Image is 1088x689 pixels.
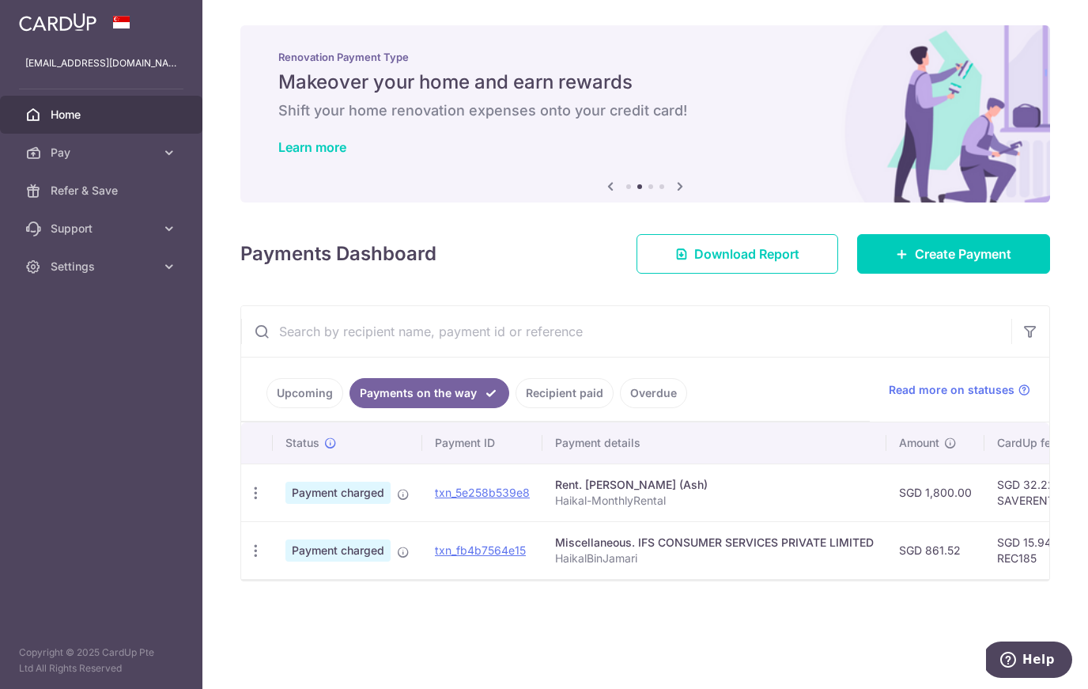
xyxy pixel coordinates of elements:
td: SGD 15.94 REC185 [984,521,1087,579]
span: Payment charged [285,482,391,504]
h5: Makeover your home and earn rewards [278,70,1012,95]
span: Read more on statuses [889,382,1014,398]
th: Payment details [542,422,886,464]
th: Payment ID [422,422,542,464]
a: Recipient paid [516,378,614,408]
span: Pay [51,145,155,161]
td: SGD 1,800.00 [886,464,984,521]
p: [EMAIL_ADDRESS][DOMAIN_NAME] [25,55,177,71]
span: Create Payment [915,244,1011,263]
span: Settings [51,259,155,274]
div: Rent. [PERSON_NAME] (Ash) [555,477,874,493]
input: Search by recipient name, payment id or reference [241,306,1011,357]
a: Learn more [278,139,346,155]
span: Home [51,107,155,123]
td: SGD 861.52 [886,521,984,579]
span: Support [51,221,155,237]
img: Renovation banner [240,25,1050,203]
h6: Shift your home renovation expenses onto your credit card! [278,101,1012,120]
img: CardUp [19,13,96,32]
iframe: Opens a widget where you can find more information [986,642,1072,681]
a: Create Payment [857,234,1050,274]
td: SGD 32.22 SAVERENT179 [984,464,1087,521]
h4: Payments Dashboard [240,240,436,268]
a: Download Report [637,234,838,274]
a: Payments on the way [349,378,509,408]
p: Renovation Payment Type [278,51,1012,63]
span: Refer & Save [51,183,155,199]
span: CardUp fee [997,435,1057,451]
p: Haikal-MonthlyRental [555,493,874,509]
span: Amount [899,435,939,451]
a: Upcoming [266,378,343,408]
a: Overdue [620,378,687,408]
span: Download Report [694,244,799,263]
a: txn_fb4b7564e15 [435,543,526,557]
a: Read more on statuses [889,382,1030,398]
div: Miscellaneous. IFS CONSUMER SERVICES PRIVATE LIMITED [555,535,874,551]
span: Payment charged [285,539,391,562]
span: Status [285,435,319,451]
p: HaikalBinJamari [555,551,874,566]
a: txn_5e258b539e8 [435,486,530,499]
